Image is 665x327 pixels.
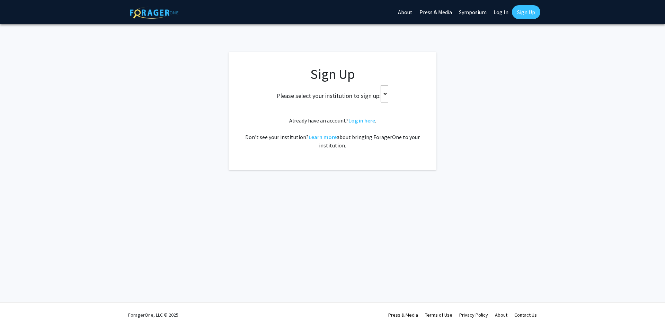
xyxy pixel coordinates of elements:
[425,312,452,318] a: Terms of Use
[348,117,375,124] a: Log in here
[514,312,537,318] a: Contact Us
[277,92,381,100] h2: Please select your institution to sign up:
[242,66,423,82] h1: Sign Up
[388,312,418,318] a: Press & Media
[459,312,488,318] a: Privacy Policy
[309,134,337,140] a: Learn more about bringing ForagerOne to your institution
[130,7,178,19] img: ForagerOne Logo
[512,5,540,19] a: Sign Up
[242,116,423,149] div: Already have an account? . Don't see your institution? about bringing ForagerOne to your institut...
[495,312,507,318] a: About
[128,303,178,327] div: ForagerOne, LLC © 2025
